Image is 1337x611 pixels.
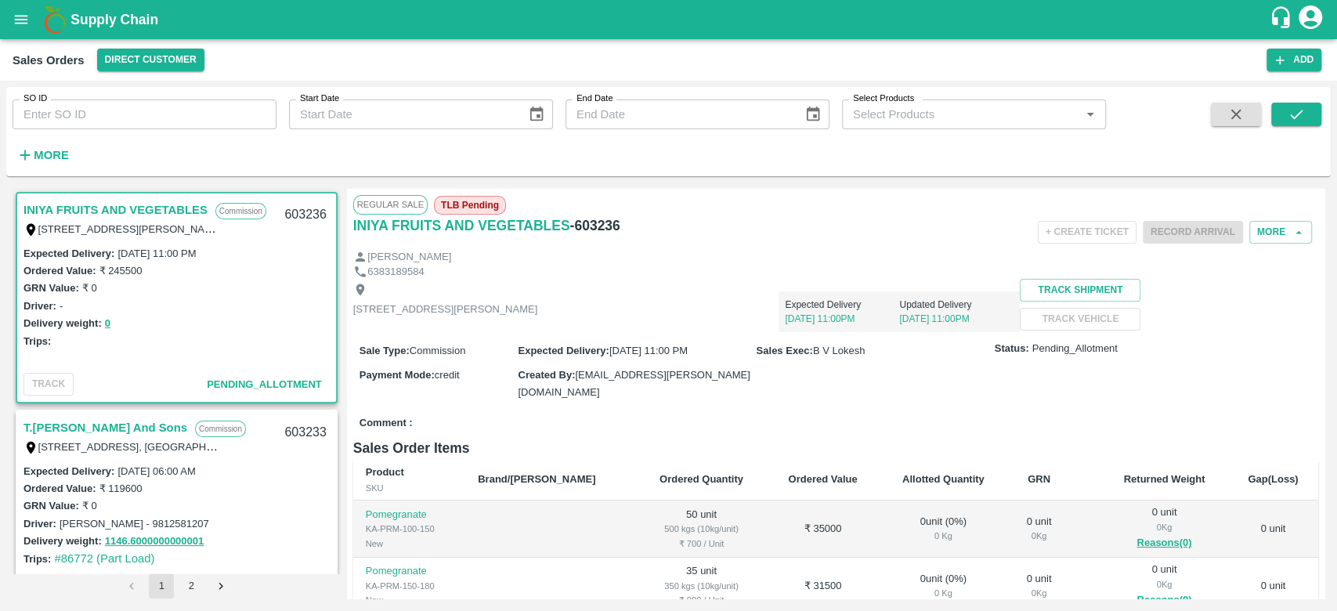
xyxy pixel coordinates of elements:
[353,437,1318,459] h6: Sales Order Items
[1080,104,1100,125] button: Open
[23,248,114,259] label: Expected Delivery :
[853,92,914,105] label: Select Products
[1020,586,1058,600] div: 0 Kg
[99,483,142,494] label: ₹ 119600
[23,335,51,347] label: Trips:
[891,586,995,600] div: 0 Kg
[1028,473,1050,485] b: GRN
[788,473,857,485] b: Ordered Value
[23,483,96,494] label: Ordered Value:
[366,537,453,551] div: New
[1020,279,1140,302] button: Track Shipment
[360,345,410,356] label: Sale Type :
[1113,591,1216,609] button: Reasons(0)
[1124,473,1205,485] b: Returned Weight
[207,378,322,390] span: Pending_Allotment
[366,522,453,536] div: KA-PRM-100-150
[1296,3,1324,36] div: account of current user
[353,195,428,214] span: Regular Sale
[798,99,828,129] button: Choose date
[34,149,69,161] strong: More
[23,535,102,547] label: Delivery weight:
[576,92,612,105] label: End Date
[899,312,1014,326] p: [DATE] 11:00PM
[13,50,85,70] div: Sales Orders
[757,345,813,356] label: Sales Exec :
[60,300,63,312] label: -
[13,142,73,168] button: More
[899,298,1014,312] p: Updated Delivery
[38,222,223,235] label: [STREET_ADDRESS][PERSON_NAME]
[23,200,208,220] a: INIYA FRUITS AND VEGETABLES
[117,248,196,259] label: [DATE] 11:00 PM
[360,369,435,381] label: Payment Mode :
[1020,515,1058,544] div: 0 unit
[179,573,204,598] button: Go to page 2
[23,92,47,105] label: SO ID
[995,342,1029,356] label: Status:
[366,579,453,593] div: KA-PRM-150-180
[105,315,110,333] button: 0
[70,12,158,27] b: Supply Chain
[522,99,551,129] button: Choose date
[785,298,899,312] p: Expected Delivery
[300,92,339,105] label: Start Date
[289,99,515,129] input: Start Date
[1032,342,1118,356] span: Pending_Allotment
[23,418,187,438] a: T.[PERSON_NAME] And Sons
[1248,473,1298,485] b: Gap(Loss)
[367,250,451,265] p: [PERSON_NAME]
[23,553,51,565] label: Trips:
[1113,520,1216,534] div: 0 Kg
[3,2,39,38] button: open drawer
[1020,529,1058,543] div: 0 Kg
[1020,572,1058,601] div: 0 unit
[649,522,753,536] div: 500 kgs (10kg/unit)
[60,518,209,530] label: [PERSON_NAME] - 9812581207
[23,282,79,294] label: GRN Value:
[353,302,538,317] p: [STREET_ADDRESS][PERSON_NAME]
[1113,562,1216,609] div: 0 unit
[275,197,335,233] div: 603236
[813,345,865,356] span: B V Lokesh
[410,345,466,356] span: Commission
[208,573,233,598] button: Go to next page
[195,421,246,437] p: Commission
[435,369,460,381] span: credit
[353,215,570,237] h6: INIYA FRUITS AND VEGETABLES
[785,312,899,326] p: [DATE] 11:00PM
[1113,505,1216,552] div: 0 unit
[518,369,575,381] label: Created By :
[366,508,453,522] p: Pomegranate
[649,593,753,607] div: ₹ 900 / Unit
[891,572,995,601] div: 0 unit ( 0 %)
[1267,49,1321,71] button: Add
[366,564,453,579] p: Pomegranate
[1269,5,1296,34] div: customer-support
[54,552,154,565] a: #86772 (Part Load)
[434,196,506,215] span: TLB Pending
[39,4,70,35] img: logo
[570,215,620,237] h6: - 603236
[847,104,1075,125] input: Select Products
[902,473,985,485] b: Allotted Quantity
[518,369,750,398] span: [EMAIL_ADDRESS][PERSON_NAME][DOMAIN_NAME]
[1228,501,1318,558] td: 0 unit
[97,49,204,71] button: Select DC
[767,501,880,558] td: ₹ 35000
[117,573,236,598] nav: pagination navigation
[649,537,753,551] div: ₹ 700 / Unit
[1113,534,1216,552] button: Reasons(0)
[38,440,514,453] label: [STREET_ADDRESS], [GEOGRAPHIC_DATA], [GEOGRAPHIC_DATA], 221007, [GEOGRAPHIC_DATA]
[82,282,97,294] label: ₹ 0
[366,593,453,607] div: New
[636,501,766,558] td: 50 unit
[366,481,453,495] div: SKU
[659,473,743,485] b: Ordered Quantity
[215,203,266,219] p: Commission
[99,265,142,277] label: ₹ 245500
[275,414,335,451] div: 603233
[566,99,792,129] input: End Date
[23,300,56,312] label: Driver:
[23,465,114,477] label: Expected Delivery :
